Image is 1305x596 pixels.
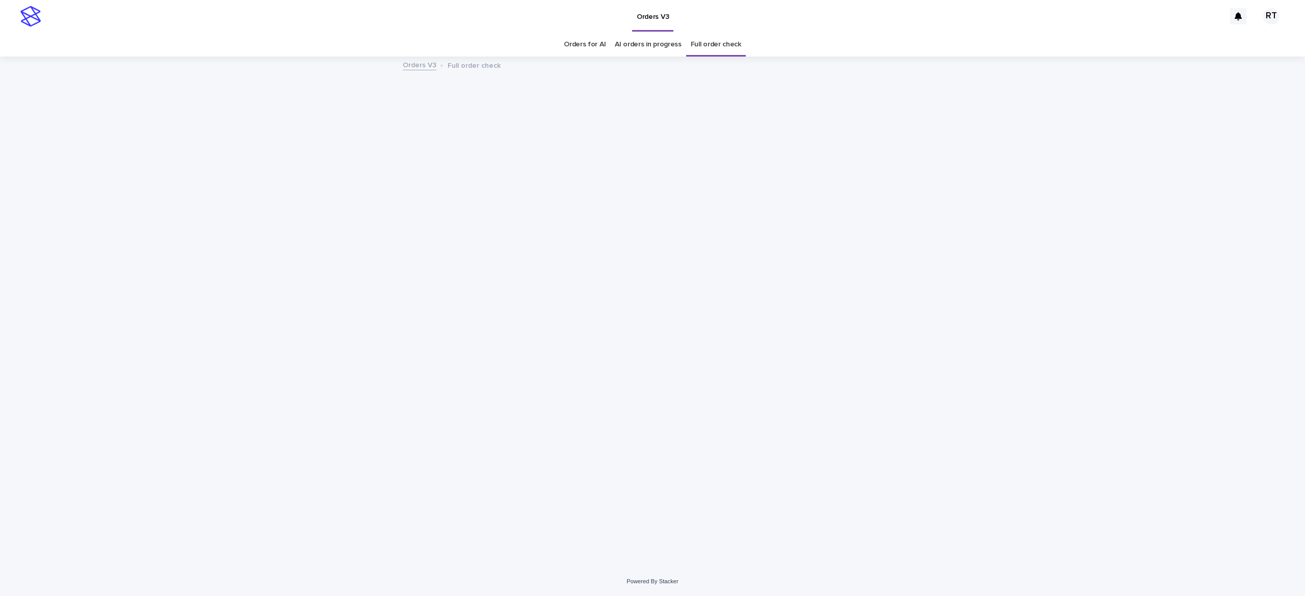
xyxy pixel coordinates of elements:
[1263,8,1280,24] div: RT
[627,578,678,584] a: Powered By Stacker
[20,6,41,26] img: stacker-logo-s-only.png
[615,33,682,57] a: AI orders in progress
[564,33,606,57] a: Orders for AI
[403,59,436,70] a: Orders V3
[448,59,501,70] p: Full order check
[691,33,741,57] a: Full order check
